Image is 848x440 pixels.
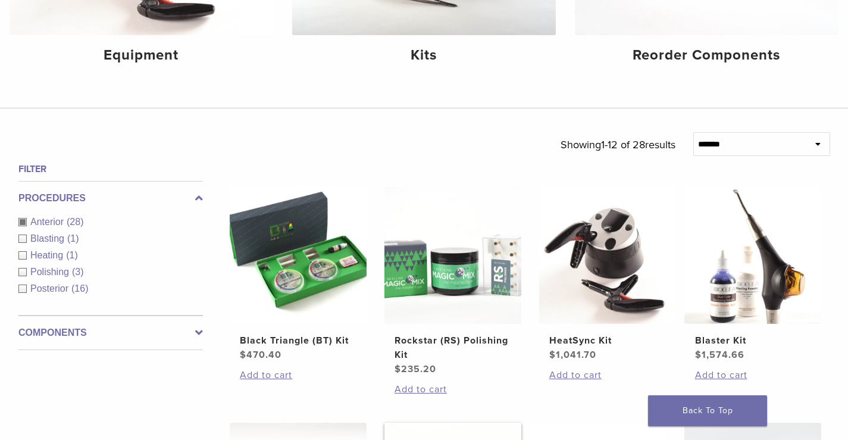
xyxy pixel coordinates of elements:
[395,382,511,397] a: Add to cart: “Rockstar (RS) Polishing Kit”
[30,250,66,260] span: Heating
[18,326,203,340] label: Components
[561,132,675,157] p: Showing results
[30,233,67,244] span: Blasting
[539,187,676,362] a: HeatSync KitHeatSync Kit $1,041.70
[230,187,367,362] a: Black Triangle (BT) KitBlack Triangle (BT) Kit $470.40
[67,217,83,227] span: (28)
[240,349,246,361] span: $
[240,349,281,361] bdi: 470.40
[30,217,67,227] span: Anterior
[19,45,264,66] h4: Equipment
[648,395,767,426] a: Back To Top
[230,187,367,324] img: Black Triangle (BT) Kit
[549,349,596,361] bdi: 1,041.70
[30,267,72,277] span: Polishing
[549,349,556,361] span: $
[72,267,84,277] span: (3)
[695,349,744,361] bdi: 1,574.66
[684,187,821,324] img: Blaster Kit
[302,45,546,66] h4: Kits
[549,333,665,348] h2: HeatSync Kit
[684,187,821,362] a: Blaster KitBlaster Kit $1,574.66
[30,283,71,294] span: Posterior
[384,187,521,324] img: Rockstar (RS) Polishing Kit
[395,363,436,375] bdi: 235.20
[549,368,665,382] a: Add to cart: “HeatSync Kit”
[395,363,401,375] span: $
[395,333,511,362] h2: Rockstar (RS) Polishing Kit
[18,162,203,176] h4: Filter
[695,349,702,361] span: $
[66,250,78,260] span: (1)
[240,368,356,382] a: Add to cart: “Black Triangle (BT) Kit”
[601,138,645,151] span: 1-12 of 28
[695,333,811,348] h2: Blaster Kit
[695,368,811,382] a: Add to cart: “Blaster Kit”
[71,283,88,294] span: (16)
[584,45,829,66] h4: Reorder Components
[18,191,203,205] label: Procedures
[240,333,356,348] h2: Black Triangle (BT) Kit
[384,187,521,376] a: Rockstar (RS) Polishing KitRockstar (RS) Polishing Kit $235.20
[67,233,79,244] span: (1)
[539,187,676,324] img: HeatSync Kit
